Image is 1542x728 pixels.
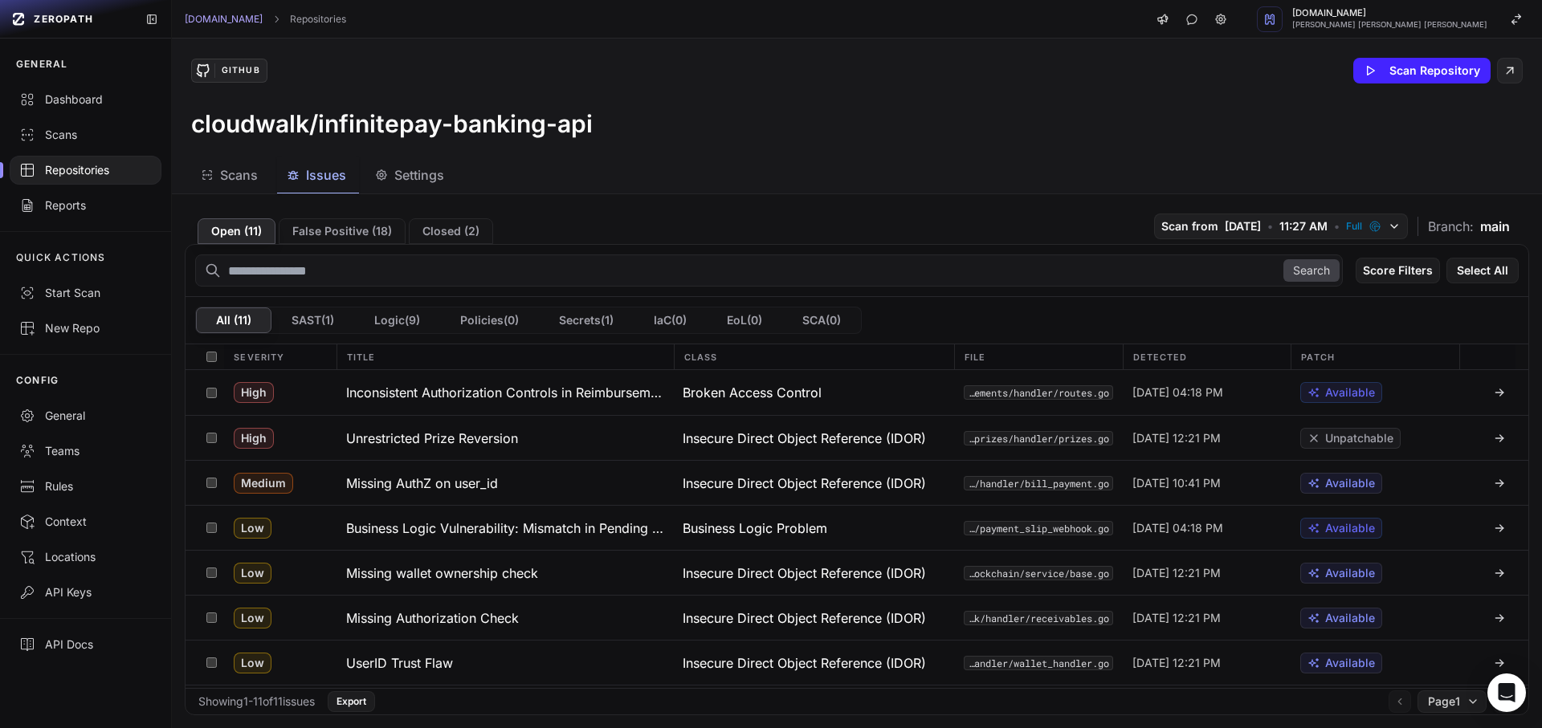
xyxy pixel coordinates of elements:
[1428,217,1474,236] span: Branch:
[271,307,354,333] button: SAST(1)
[1132,520,1223,536] span: [DATE] 04:18 PM
[234,563,271,584] span: Low
[234,653,271,673] span: Low
[19,285,152,301] div: Start Scan
[34,13,93,26] span: ZEROPATH
[1292,9,1487,18] span: [DOMAIN_NAME]
[1291,344,1459,369] div: Patch
[1428,693,1460,710] span: Page 1
[964,476,1113,490] button: src/modules/paymentslip/handler/bill_payment.go
[683,519,827,538] span: Business Logic Problem
[683,474,926,493] span: Insecure Direct Object Reference (IDOR)
[279,218,406,244] button: False Positive (18)
[196,307,271,333] button: All (11)
[19,549,152,565] div: Locations
[19,197,152,214] div: Reports
[782,307,861,333] button: SCA(0)
[954,344,1123,369] div: File
[1334,218,1340,234] span: •
[234,428,274,449] span: High
[1267,218,1273,234] span: •
[234,473,293,494] span: Medium
[185,13,263,26] a: [DOMAIN_NAME]
[19,478,152,494] div: Rules
[234,518,271,539] span: Low
[337,641,674,685] button: UserID Trust Flaw
[198,218,275,244] button: Open (11)
[964,521,1113,535] code: src/modules/homebank/service/payment_slip_webhook.go
[328,691,375,712] button: Export
[186,460,1528,505] div: Medium Missing AuthZ on user_id Insecure Direct Object Reference (IDOR) src/modules/paymentslip/h...
[191,109,593,138] h3: cloudwalk/infinitepay-banking-api
[6,6,133,32] a: ZEROPATH
[1325,565,1375,581] span: Available
[306,165,346,185] span: Issues
[271,14,282,25] svg: chevron right,
[186,640,1528,685] div: Low UserID Trust Flaw Insecure Direct Object Reference (IDOR) src/modules/wallets/handler/wallet_...
[1225,218,1261,234] span: [DATE]
[19,584,152,600] div: API Keys
[346,608,519,628] h3: Missing Authorization Check
[186,415,1528,460] div: High Unrestricted Prize Reversion Insecure Direct Object Reference (IDOR) src/modules/prizes/hand...
[1154,214,1408,239] button: Scan from [DATE] • 11:27 AM • Full
[1132,384,1223,401] span: [DATE] 04:18 PM
[19,127,152,143] div: Scans
[1161,218,1218,234] span: Scan from
[346,429,518,448] h3: Unrestricted Prize Reversion
[198,693,315,710] div: Showing 1 - 11 of 11 issues
[1283,259,1340,282] button: Search
[1279,218,1328,234] span: 11:27 AM
[1123,344,1291,369] div: Detected
[1353,58,1491,83] button: Scan Repository
[1487,673,1526,712] div: Open Intercom Messenger
[19,443,152,459] div: Teams
[1480,217,1510,236] span: main
[224,344,337,369] div: Severity
[19,162,152,178] div: Repositories
[337,416,674,460] button: Unrestricted Prize Reversion
[19,320,152,336] div: New Repo
[214,63,266,78] div: GitHub
[634,307,707,333] button: IaC(0)
[234,608,271,628] span: Low
[19,514,152,530] div: Context
[1132,655,1221,671] span: [DATE] 12:21 PM
[1325,610,1375,626] span: Available
[185,13,346,26] nav: breadcrumb
[16,251,106,264] p: QUICK ACTIONS
[683,383,822,402] span: Broken Access Control
[337,596,674,640] button: Missing Authorization Check
[683,563,926,583] span: Insecure Direct Object Reference (IDOR)
[1325,430,1393,446] span: Unpatchable
[186,370,1528,415] div: High Inconsistent Authorization Controls in Reimbursement POST Endpoints Broken Access Control sr...
[337,370,674,415] button: Inconsistent Authorization Controls in Reimbursement POST Endpoints
[186,595,1528,640] div: Low Missing Authorization Check Insecure Direct Object Reference (IDOR) src/modules/homebank/hand...
[1418,690,1487,713] button: Page1
[539,307,634,333] button: Secrets(1)
[964,566,1113,580] button: src/core/blockchain/service/base.go
[964,656,1113,670] button: src/modules/wallets/handler/wallet_handler.go
[354,307,440,333] button: Logic(9)
[234,382,274,403] span: High
[1325,655,1375,671] span: Available
[674,344,954,369] div: Class
[290,13,346,26] a: Repositories
[16,58,67,71] p: GENERAL
[964,431,1113,445] button: src/modules/prizes/handler/prizes.go
[964,385,1113,400] button: src/modules/reimbursements/handler/routes.go
[337,344,673,369] div: Title
[394,165,444,185] span: Settings
[220,165,258,185] span: Scans
[1132,610,1221,626] span: [DATE] 12:21 PM
[1356,258,1440,283] button: Score Filters
[409,218,493,244] button: Closed (2)
[683,608,926,628] span: Insecure Direct Object Reference (IDOR)
[1325,520,1375,536] span: Available
[346,653,453,673] h3: UserID Trust Flaw
[964,611,1113,625] button: src/modules/homebank/handler/receivables.go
